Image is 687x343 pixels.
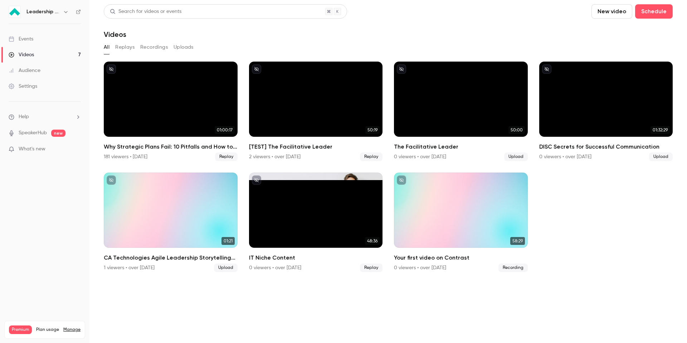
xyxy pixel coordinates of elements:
span: Replay [360,264,383,272]
h2: IT Niche Content [249,253,383,262]
div: 0 viewers • over [DATE] [394,153,446,160]
h2: [TEST] The Facilitative Leader [249,142,383,151]
a: 48:36IT Niche Content0 viewers • over [DATE]Replay [249,173,383,272]
div: 2 viewers • over [DATE] [249,153,301,160]
a: 58:29Your first video on Contrast0 viewers • over [DATE]Recording [394,173,528,272]
span: 01:00:17 [215,126,235,134]
span: Premium [9,325,32,334]
a: 01:21CA Technologies Agile Leadership Storytelling (ROUGH CUT)1 viewers • over [DATE]Upload [104,173,238,272]
span: 50:19 [365,126,380,134]
div: 181 viewers • [DATE] [104,153,147,160]
span: Replay [215,153,238,161]
button: unpublished [107,175,116,185]
button: All [104,42,109,53]
button: Recordings [140,42,168,53]
span: 48:36 [365,237,380,245]
h2: Why Strategic Plans Fail: 10 Pitfalls and How to Avoid Them [104,142,238,151]
div: Search for videos or events [110,8,181,15]
h2: Your first video on Contrast [394,253,528,262]
iframe: Noticeable Trigger [72,146,81,153]
div: 0 viewers • over [DATE] [394,264,446,271]
div: 1 viewers • over [DATE] [104,264,155,271]
a: Manage [63,327,81,333]
div: 0 viewers • over [DATE] [249,264,301,271]
h2: The Facilitative Leader [394,142,528,151]
li: [TEST] The Facilitative Leader [249,62,383,161]
h6: Leadership Strategies [26,8,60,15]
span: Upload [214,264,238,272]
button: Schedule [635,4,673,19]
button: unpublished [397,175,406,185]
button: unpublished [252,64,261,74]
div: Audience [9,67,40,74]
button: unpublished [397,64,406,74]
span: Upload [504,153,528,161]
h2: DISC Secrets for Successful Communication [539,142,673,151]
button: Replays [115,42,135,53]
a: 50:00The Facilitative Leader0 viewers • over [DATE]Upload [394,62,528,161]
span: Plan usage [36,327,59,333]
span: What's new [19,145,45,153]
li: help-dropdown-opener [9,113,81,121]
li: The Facilitative Leader [394,62,528,161]
li: Your first video on Contrast [394,173,528,272]
li: Why Strategic Plans Fail: 10 Pitfalls and How to Avoid Them [104,62,238,161]
span: 01:32:29 [651,126,670,134]
span: new [51,130,65,137]
li: IT Niche Content [249,173,383,272]
div: Videos [9,51,34,58]
a: 50:19[TEST] The Facilitative Leader2 viewers • over [DATE]Replay [249,62,383,161]
span: 50:00 [508,126,525,134]
li: CA Technologies Agile Leadership Storytelling (ROUGH CUT) [104,173,238,272]
li: DISC Secrets for Successful Communication [539,62,673,161]
a: 01:32:29DISC Secrets for Successful Communication0 viewers • over [DATE]Upload [539,62,673,161]
a: SpeakerHub [19,129,47,137]
ul: Videos [104,62,673,272]
button: unpublished [542,64,551,74]
span: 58:29 [510,237,525,245]
span: Replay [360,153,383,161]
button: New video [591,4,632,19]
button: Uploads [174,42,194,53]
span: Upload [649,153,673,161]
span: 01:21 [221,237,235,245]
div: Events [9,35,33,43]
img: Leadership Strategies [9,6,20,18]
div: Settings [9,83,37,90]
div: 0 viewers • over [DATE] [539,153,591,160]
section: Videos [104,4,673,339]
span: Help [19,113,29,121]
a: 01:00:17Why Strategic Plans Fail: 10 Pitfalls and How to Avoid Them181 viewers • [DATE]Replay [104,62,238,161]
span: Recording [498,264,528,272]
h1: Videos [104,30,126,39]
button: unpublished [252,175,261,185]
h2: CA Technologies Agile Leadership Storytelling (ROUGH CUT) [104,253,238,262]
button: unpublished [107,64,116,74]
